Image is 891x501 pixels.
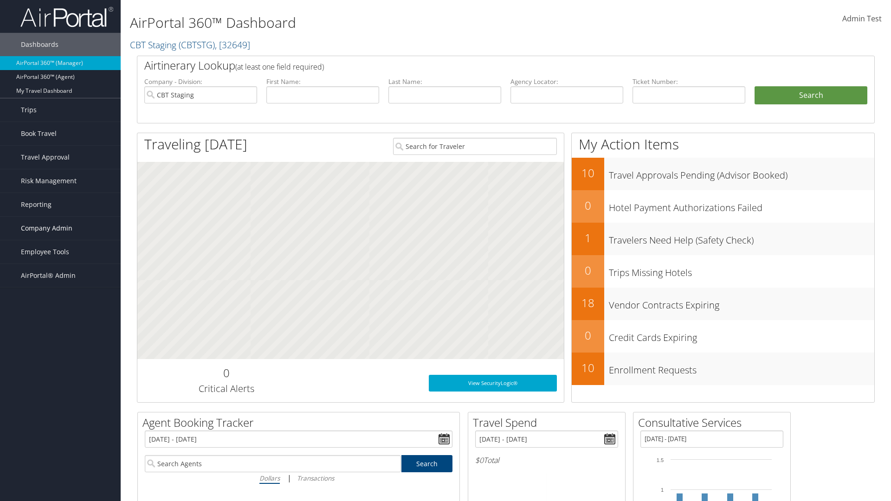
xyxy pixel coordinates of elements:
h3: Trips Missing Hotels [609,262,874,279]
a: View SecurityLogic® [429,375,557,392]
h2: 10 [572,165,604,181]
i: Dollars [259,474,280,482]
h3: Critical Alerts [144,382,308,395]
div: | [145,472,452,484]
a: 1Travelers Need Help (Safety Check) [572,223,874,255]
h2: Consultative Services [638,415,790,430]
label: Last Name: [388,77,501,86]
span: $0 [475,455,484,465]
span: ( CBTSTG ) [179,39,215,51]
a: 0Trips Missing Hotels [572,255,874,288]
h3: Hotel Payment Authorizations Failed [609,197,874,214]
span: Risk Management [21,169,77,193]
h2: 18 [572,295,604,311]
a: 18Vendor Contracts Expiring [572,288,874,320]
tspan: 1.5 [657,457,664,463]
a: 0Credit Cards Expiring [572,320,874,353]
span: (at least one field required) [235,62,324,72]
h1: Traveling [DATE] [144,135,247,154]
span: Company Admin [21,217,72,240]
a: Admin Test [842,5,882,33]
h1: My Action Items [572,135,874,154]
span: Employee Tools [21,240,69,263]
h2: 0 [572,198,604,213]
input: Search Agents [145,455,401,472]
span: Travel Approval [21,146,70,169]
label: Company - Division: [144,77,257,86]
h3: Travelers Need Help (Safety Check) [609,229,874,247]
a: 0Hotel Payment Authorizations Failed [572,190,874,223]
span: Admin Test [842,13,882,24]
h2: Airtinerary Lookup [144,58,806,73]
a: 10Travel Approvals Pending (Advisor Booked) [572,158,874,190]
h2: 1 [572,230,604,246]
a: 10Enrollment Requests [572,353,874,385]
button: Search [755,86,867,105]
span: Book Travel [21,122,57,145]
span: Trips [21,98,37,122]
span: Dashboards [21,33,58,56]
label: Agency Locator: [510,77,623,86]
i: Transactions [297,474,334,482]
h3: Travel Approvals Pending (Advisor Booked) [609,164,874,182]
h2: Travel Spend [473,415,625,430]
h3: Enrollment Requests [609,359,874,377]
h6: Total [475,455,618,465]
span: , [ 32649 ] [215,39,250,51]
span: AirPortal® Admin [21,264,76,287]
label: Ticket Number: [633,77,745,86]
h1: AirPortal 360™ Dashboard [130,13,631,32]
h2: 0 [572,328,604,343]
a: Search [401,455,453,472]
label: First Name: [266,77,379,86]
h2: 10 [572,360,604,376]
span: Reporting [21,193,52,216]
a: CBT Staging [130,39,250,51]
h2: 0 [144,365,308,381]
h2: Agent Booking Tracker [142,415,459,430]
img: airportal-logo.png [20,6,113,28]
h3: Credit Cards Expiring [609,327,874,344]
input: Search for Traveler [393,138,557,155]
h3: Vendor Contracts Expiring [609,294,874,312]
tspan: 1 [661,487,664,493]
h2: 0 [572,263,604,278]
